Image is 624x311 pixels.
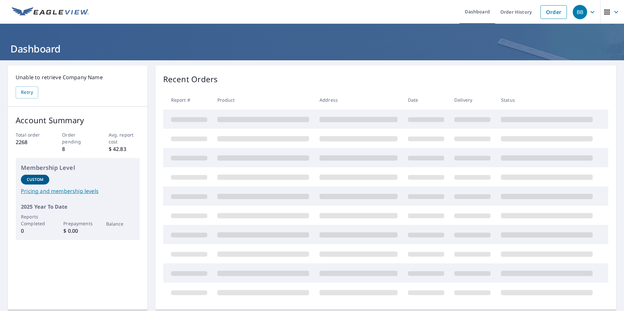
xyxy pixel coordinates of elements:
th: Address [314,90,403,110]
div: BB [573,5,587,19]
p: $ 42.83 [109,145,140,153]
p: Prepayments [63,220,92,227]
img: EV Logo [12,7,89,17]
p: Order pending [62,131,93,145]
p: 2025 Year To Date [21,203,134,211]
th: Report # [163,90,212,110]
th: Status [496,90,598,110]
p: Balance [106,220,134,227]
p: $ 0.00 [63,227,92,235]
th: Product [212,90,314,110]
p: Account Summary [16,114,140,126]
button: Retry [16,86,38,98]
p: Total order [16,131,47,138]
th: Delivery [449,90,496,110]
p: Recent Orders [163,73,218,85]
p: Reports Completed [21,213,49,227]
span: Retry [21,88,33,96]
p: Avg. report cost [109,131,140,145]
p: Custom [27,177,44,183]
a: Pricing and membership levels [21,187,134,195]
p: 0 [21,227,49,235]
h1: Dashboard [8,42,616,55]
p: 8 [62,145,93,153]
th: Date [403,90,449,110]
a: Order [540,5,567,19]
p: 2268 [16,138,47,146]
p: Unable to retrieve Company Name [16,73,140,81]
p: Membership Level [21,163,134,172]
